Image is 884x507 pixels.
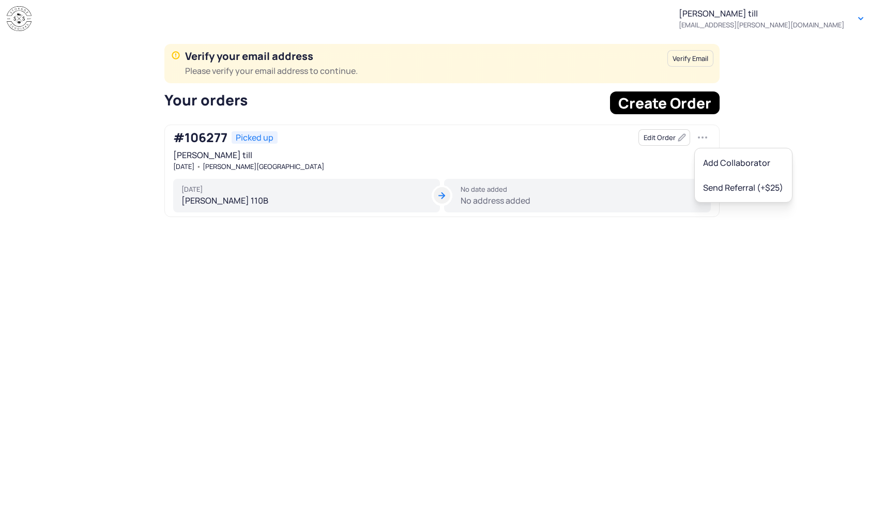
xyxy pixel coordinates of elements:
[610,91,720,114] button: Create Order
[194,162,324,171] li: [PERSON_NAME][GEOGRAPHIC_DATA]
[7,6,32,32] img: Storage Scholars Logo
[236,132,273,143] span: Picked up
[852,10,869,27] button: Button
[173,130,227,145] span: #106277
[185,65,661,77] span: Please verify your email address to continue.
[461,185,703,193] div: No date added
[679,21,844,29] span: [EMAIL_ADDRESS][PERSON_NAME][DOMAIN_NAME]
[679,8,844,29] div: [PERSON_NAME] till
[444,179,711,213] div: No address added
[181,185,432,193] div: [DATE]
[698,176,789,199] button: Send Referral (+$25)
[638,129,690,146] button: Edit Order
[164,91,604,108] h5: Your orders
[173,150,711,171] div: [PERSON_NAME] till
[698,151,789,174] button: Add Collaborator
[667,50,713,67] button: Verify Email
[165,162,194,171] li: [DATE]
[173,179,440,213] div: [PERSON_NAME] 110B
[185,50,661,77] h6: Verify your email address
